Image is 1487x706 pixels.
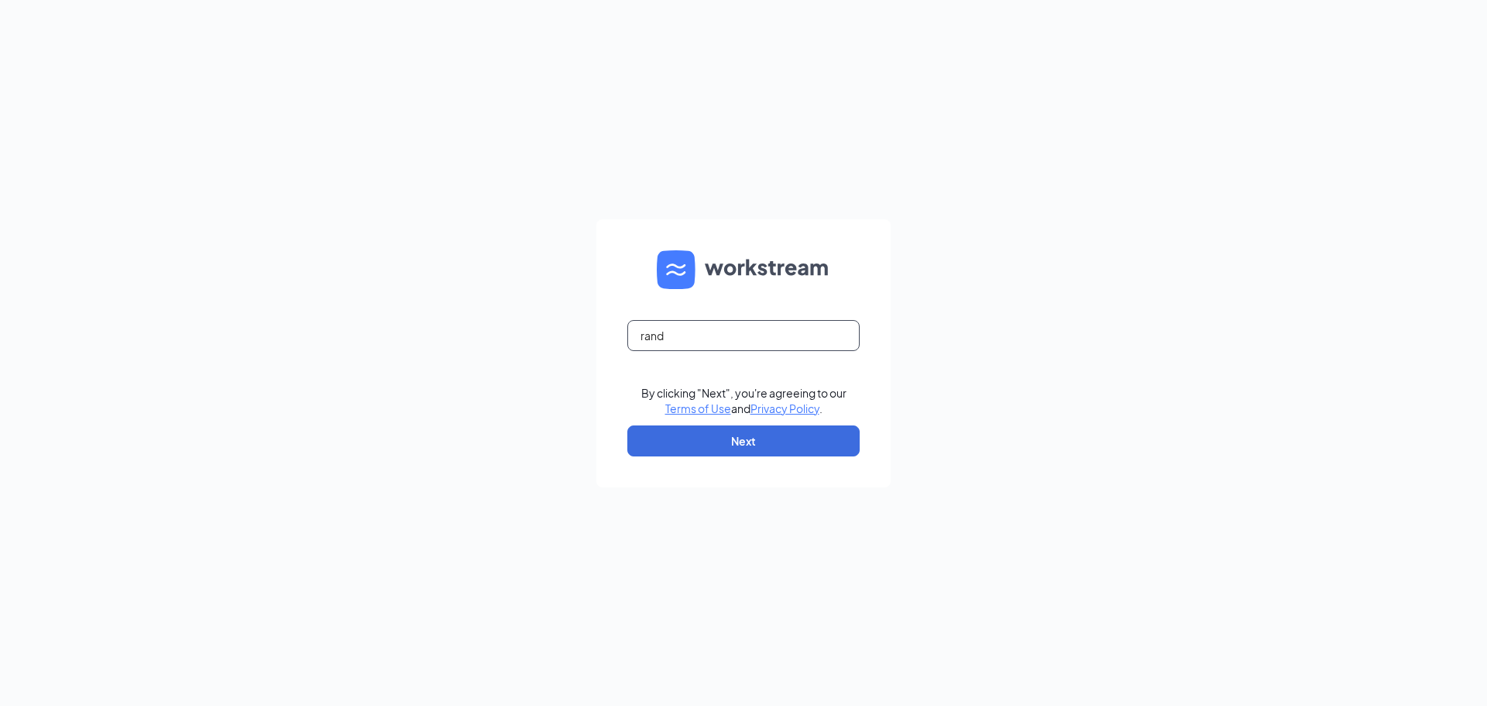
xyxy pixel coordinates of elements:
img: WS logo and Workstream text [657,250,830,289]
button: Next [627,425,860,456]
input: Email [627,320,860,351]
a: Privacy Policy [750,401,819,415]
a: Terms of Use [665,401,731,415]
div: By clicking "Next", you're agreeing to our and . [641,385,847,416]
